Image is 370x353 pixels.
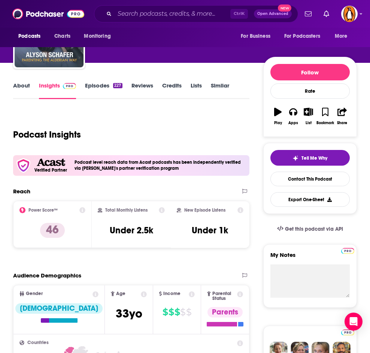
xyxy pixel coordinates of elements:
[113,83,122,88] div: 227
[270,83,350,99] div: Rate
[13,188,30,195] h2: Reach
[288,121,298,125] div: Apps
[270,150,350,166] button: tell me why sparkleTell Me Why
[15,303,103,314] div: [DEMOGRAPHIC_DATA]
[54,31,70,42] span: Charts
[274,121,282,125] div: Play
[316,103,334,130] button: Bookmark
[257,12,288,16] span: Open Advanced
[191,82,202,99] a: Lists
[162,82,182,99] a: Credits
[341,247,354,254] a: Pro website
[40,223,65,238] p: 46
[12,7,84,21] img: Podchaser - Follow, Share and Rate Podcasts
[306,121,312,125] div: List
[284,31,320,42] span: For Podcasters
[341,6,358,22] button: Show profile menu
[211,82,229,99] a: Similar
[131,82,153,99] a: Reviews
[163,306,168,318] span: $
[341,6,358,22] span: Logged in as penguin_portfolio
[270,64,350,80] button: Follow
[302,7,315,20] a: Show notifications dropdown
[116,291,125,296] span: Age
[13,29,50,43] button: open menu
[75,160,246,171] h4: Podcast level reach data from Acast podcasts has been independently verified via [PERSON_NAME]'s ...
[37,159,65,166] img: Acast
[286,103,301,130] button: Apps
[301,155,327,161] span: Tell Me Why
[184,208,225,213] h2: New Episode Listens
[27,340,49,345] span: Countries
[18,31,40,42] span: Podcasts
[105,208,148,213] h2: Total Monthly Listens
[341,328,354,335] a: Pro website
[163,291,181,296] span: Income
[49,29,75,43] a: Charts
[94,5,298,22] div: Search podcasts, credits, & more...
[337,121,347,125] div: Share
[330,29,357,43] button: open menu
[115,8,230,20] input: Search podcasts, credits, & more...
[292,155,298,161] img: tell me why sparkle
[13,129,81,140] h1: Podcast Insights
[110,225,153,236] h3: Under 2.5k
[116,306,142,321] span: 33 yo
[79,29,120,43] button: open menu
[335,31,348,42] span: More
[270,103,286,130] button: Play
[192,225,228,236] h3: Under 1k
[278,4,291,12] span: New
[26,291,43,296] span: Gender
[175,306,180,318] span: $
[13,272,81,279] h2: Audience Demographics
[207,307,243,317] div: Parents
[279,29,331,43] button: open menu
[270,192,350,207] button: Export One-Sheet
[13,82,30,99] a: About
[236,29,280,43] button: open menu
[39,82,76,99] a: InsightsPodchaser Pro
[180,306,185,318] span: $
[212,291,236,301] span: Parental Status
[270,251,350,264] label: My Notes
[85,82,122,99] a: Episodes227
[16,158,31,173] img: verfied icon
[28,208,58,213] h2: Power Score™
[341,6,358,22] img: User Profile
[186,306,191,318] span: $
[301,103,316,130] button: List
[334,103,350,130] button: Share
[63,83,76,89] img: Podchaser Pro
[321,7,332,20] a: Show notifications dropdown
[34,168,67,172] h5: Verified Partner
[271,220,349,238] a: Get this podcast via API
[241,31,270,42] span: For Business
[341,248,354,254] img: Podchaser Pro
[345,313,363,331] div: Open Intercom Messenger
[230,9,248,19] span: Ctrl K
[84,31,110,42] span: Monitoring
[341,329,354,335] img: Podchaser Pro
[316,121,334,125] div: Bookmark
[169,306,174,318] span: $
[270,172,350,186] a: Contact This Podcast
[285,226,343,232] span: Get this podcast via API
[254,9,292,18] button: Open AdvancedNew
